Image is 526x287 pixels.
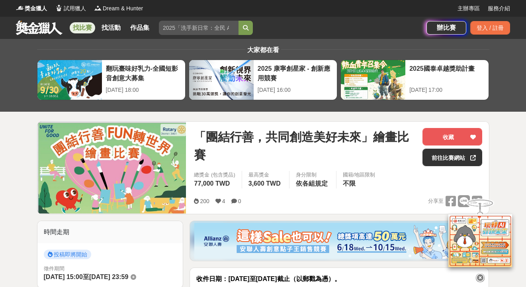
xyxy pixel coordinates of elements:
a: 作品集 [127,22,153,33]
span: 試用獵人 [64,4,86,13]
div: 時間走期 [37,221,183,243]
span: 「團結行善，共同創造美好未來」繪畫比賽 [194,128,416,164]
span: 徵件期間 [44,266,65,271]
span: 最高獎金 [248,171,283,179]
div: 翻玩臺味好乳力-全國短影音創意大募集 [106,64,181,82]
a: LogoDream & Hunter [94,4,143,13]
div: 身分限制 [296,171,330,179]
span: 0 [238,198,241,204]
span: 至 [83,273,89,280]
img: dcc59076-91c0-4acb-9c6b-a1d413182f46.png [194,223,484,259]
span: 投稿即將開始 [44,250,91,259]
div: 2025 康寧創星家 - 創新應用競賽 [258,64,333,82]
strong: 收件日期：[DATE]至[DATE]截止（以郵戳為憑）。 [196,275,340,282]
span: Dream & Hunter [103,4,143,13]
img: Logo [94,4,102,12]
span: [DATE] 15:00 [44,273,83,280]
span: 77,000 TWD [194,180,230,187]
a: 前往比賽網站 [422,149,482,166]
button: 收藏 [422,128,482,145]
span: 大家都在看 [245,47,281,53]
span: 分享至 [428,195,444,207]
div: [DATE] 17:00 [409,86,485,94]
a: 找活動 [98,22,124,33]
a: 找比賽 [70,22,95,33]
a: Logo獎金獵人 [16,4,47,13]
div: 國籍/地區限制 [343,171,375,179]
span: 200 [200,198,209,204]
span: 不限 [343,180,356,187]
a: 服務介紹 [488,4,510,13]
img: Cover Image [37,122,186,213]
img: Logo [55,4,63,12]
a: 辦比賽 [426,21,466,35]
a: 翻玩臺味好乳力-全國短影音創意大募集[DATE] 18:00 [37,60,186,100]
a: 2025國泰卓越獎助計畫[DATE] 17:00 [340,60,489,100]
span: [DATE] 23:59 [89,273,128,280]
input: 2025「洗手新日常：全民 ALL IN」洗手歌全台徵選 [159,21,239,35]
img: Logo [16,4,24,12]
a: 2025 康寧創星家 - 創新應用競賽[DATE] 16:00 [189,60,337,100]
div: [DATE] 18:00 [106,86,181,94]
span: 4 [222,198,225,204]
a: 主辦專區 [458,4,480,13]
a: Logo試用獵人 [55,4,86,13]
img: d2146d9a-e6f6-4337-9592-8cefde37ba6b.png [448,214,512,267]
span: 獎金獵人 [25,4,47,13]
span: 總獎金 (包含獎品) [194,171,235,179]
div: 2025國泰卓越獎助計畫 [409,64,485,82]
div: 登入 / 註冊 [470,21,510,35]
div: [DATE] 16:00 [258,86,333,94]
span: 3,600 TWD [248,180,281,187]
span: 依各組規定 [296,180,328,187]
